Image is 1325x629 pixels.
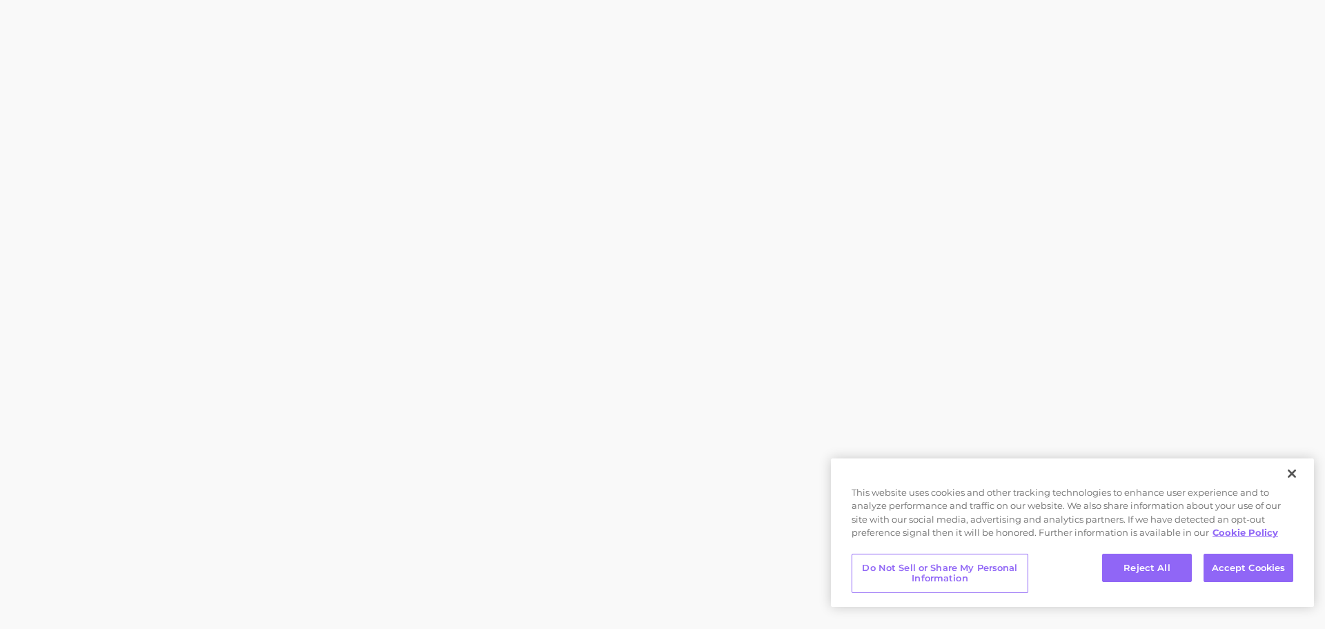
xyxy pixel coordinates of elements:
div: This website uses cookies and other tracking technologies to enhance user experience and to analy... [831,486,1314,547]
button: Reject All [1102,554,1192,583]
div: Privacy [831,458,1314,607]
button: Accept Cookies [1204,554,1293,583]
div: Cookie banner [831,458,1314,607]
button: Close [1277,458,1307,489]
a: More information about your privacy, opens in a new tab [1213,527,1278,538]
button: Do Not Sell or Share My Personal Information, Opens the preference center dialog [852,554,1028,593]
